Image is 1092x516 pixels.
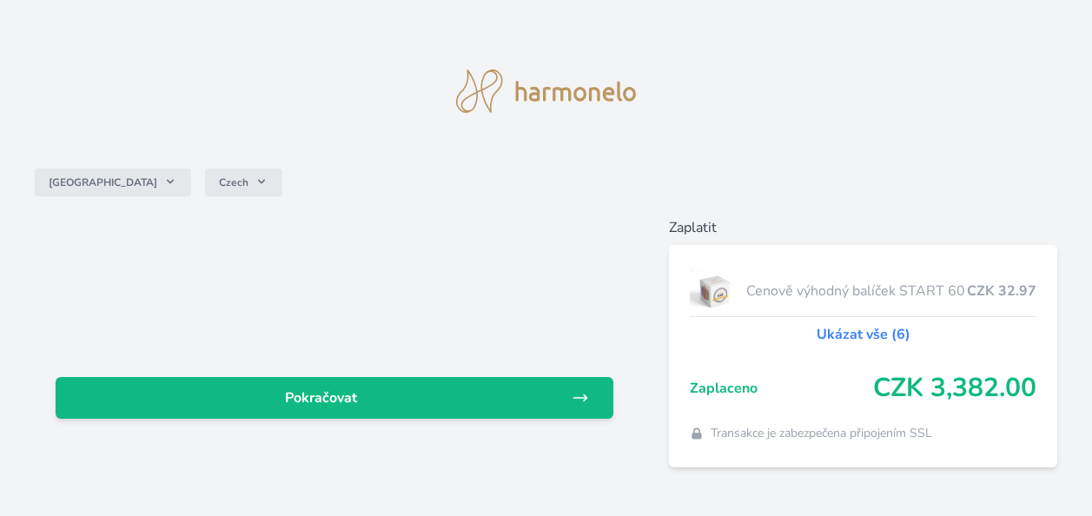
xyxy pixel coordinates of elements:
span: CZK 32.97 [967,281,1036,301]
h6: Zaplatit [669,217,1057,238]
span: Zaplaceno [690,378,873,399]
a: Pokračovat [56,377,613,419]
img: logo.svg [456,69,637,113]
a: Ukázat vše (6) [817,324,910,345]
span: Pokračovat [69,387,572,408]
span: [GEOGRAPHIC_DATA] [49,175,157,189]
img: start.jpg [690,269,739,313]
span: Transakce je zabezpečena připojením SSL [711,425,932,442]
span: Cenově výhodný balíček START 60 [746,281,967,301]
button: [GEOGRAPHIC_DATA] [35,169,191,196]
button: Czech [205,169,282,196]
span: Czech [219,175,248,189]
span: CZK 3,382.00 [873,373,1036,404]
